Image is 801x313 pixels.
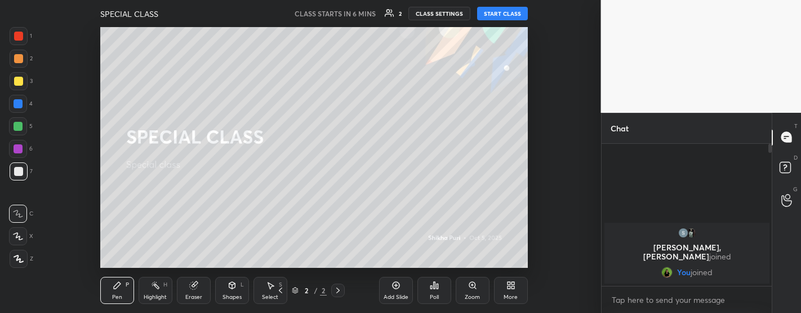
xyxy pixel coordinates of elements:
div: C [9,205,33,223]
div: L [241,282,244,288]
div: H [163,282,167,288]
div: 2 [301,287,312,294]
span: You [677,268,691,277]
div: Zoom [465,294,480,300]
div: 4 [9,95,33,113]
p: G [793,185,798,193]
div: 1 [10,27,32,45]
div: Highlight [144,294,167,300]
div: Eraser [185,294,202,300]
img: 3 [677,227,688,239]
img: adea7f778a6042c99e9a0c99f9784ef1.jpg [685,227,696,239]
div: More [504,294,518,300]
div: Z [10,250,33,268]
h5: CLASS STARTS IN 6 MINS [295,8,376,19]
span: joined [709,251,731,262]
div: 6 [9,140,33,158]
div: X [9,227,33,245]
p: D [794,153,798,162]
div: 7 [10,162,33,180]
p: [PERSON_NAME], [PERSON_NAME] [611,243,763,261]
div: grid [602,221,772,286]
div: 2 [320,285,327,296]
button: START CLASS [477,7,528,20]
p: T [794,122,798,130]
p: Chat [602,113,638,143]
div: P [126,282,129,288]
div: Poll [430,294,439,300]
button: CLASS SETTINGS [408,7,470,20]
div: / [314,287,318,294]
div: 2 [399,11,402,16]
div: 5 [9,117,33,135]
div: 2 [10,50,33,68]
div: S [279,282,282,288]
div: Shapes [222,294,242,300]
div: Pen [112,294,122,300]
h4: SPECIAL CLASS [100,8,158,19]
div: 3 [10,72,33,90]
img: ea43492ca9d14c5f8587a2875712d117.jpg [661,267,673,278]
div: Select [262,294,278,300]
span: joined [691,268,713,277]
div: Add Slide [384,294,408,300]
